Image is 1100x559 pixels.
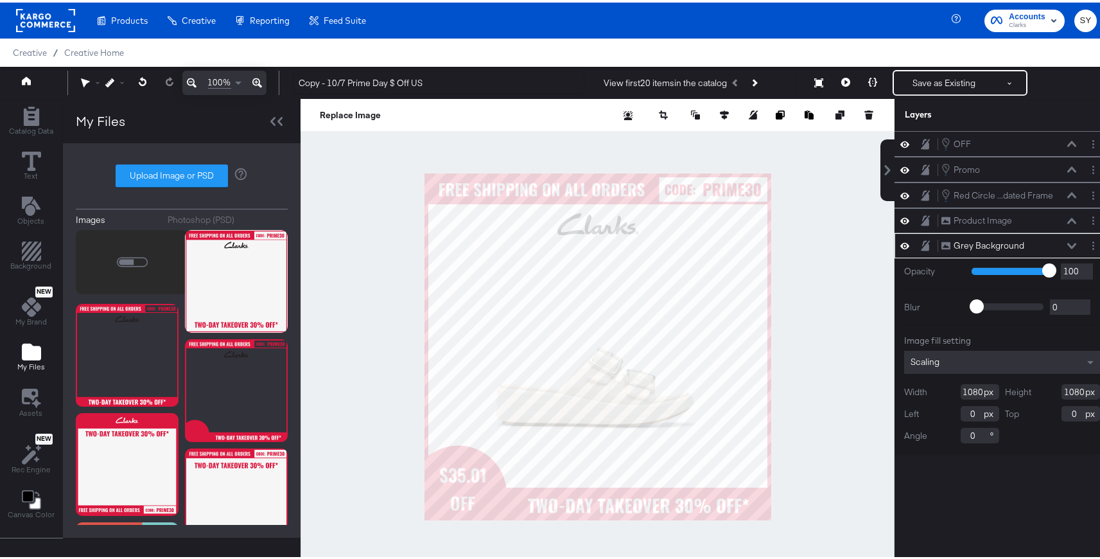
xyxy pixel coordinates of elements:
[1006,405,1020,418] label: Top
[954,212,1012,224] div: Product Image
[76,211,159,224] button: Images
[904,332,1100,344] div: Image fill setting
[776,106,789,119] button: Copy image
[904,405,919,418] label: Left
[8,507,55,517] span: Canvas Color
[805,108,814,117] svg: Paste image
[954,161,980,173] div: Promo
[1009,18,1045,28] span: Clarks
[168,211,288,224] button: Photoshop (PSD)
[911,353,939,365] span: Scaling
[15,314,47,324] span: My Brand
[20,405,43,416] span: Assets
[604,75,727,87] div: View first 20 items in the catalog
[1079,11,1092,26] span: SY
[3,236,60,273] button: Add Rectangle
[904,427,927,439] label: Angle
[941,160,981,174] button: Promo
[182,13,216,23] span: Creative
[17,359,45,369] span: My Files
[14,146,49,182] button: Text
[13,45,47,55] span: Creative
[954,136,971,148] div: OFF
[8,281,55,329] button: NewMy Brand
[941,236,1025,250] button: Grey Background
[1087,211,1100,225] button: Layer Options
[76,109,125,128] div: My Files
[12,462,51,472] span: Rec Engine
[35,285,53,294] span: New
[111,13,148,23] span: Products
[984,7,1065,30] button: AccountsClarks
[904,384,927,396] label: Width
[1006,384,1032,396] label: Height
[35,432,53,441] span: New
[47,45,64,55] span: /
[116,243,149,276] svg: Image loader
[11,258,52,269] span: Background
[894,69,994,92] button: Save as Existing
[10,191,53,227] button: Add Text
[1087,236,1100,250] button: Layer Options
[745,69,763,92] button: Next Product
[624,109,633,118] svg: Remove background
[954,187,1053,199] div: Red Circle ...dated Frame
[324,13,366,23] span: Feed Suite
[9,123,53,134] span: Catalog Data
[4,428,58,476] button: NewRec Engine
[24,168,39,179] span: Text
[1,101,61,138] button: Add Rectangle
[168,211,235,224] div: Photoshop (PSD)
[941,134,972,148] button: OFF
[208,74,231,86] span: 100%
[1087,135,1100,148] button: Layer Options
[941,186,1054,200] button: Red Circle ...dated Frame
[10,337,53,374] button: Add Files
[1009,8,1045,21] span: Accounts
[18,213,45,224] span: Objects
[250,13,290,23] span: Reporting
[12,382,51,420] button: Assets
[1074,7,1097,30] button: SY
[954,237,1024,249] div: Grey Background
[320,106,381,119] button: Replace Image
[904,263,962,275] label: Opacity
[1087,161,1100,174] button: Layer Options
[905,106,1036,118] div: Layers
[941,211,1013,225] button: Product Image
[776,108,785,117] svg: Copy image
[1087,186,1100,200] button: Layer Options
[76,211,105,224] div: Images
[64,45,124,55] a: Creative Home
[904,299,962,311] label: Blur
[805,106,817,119] button: Paste image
